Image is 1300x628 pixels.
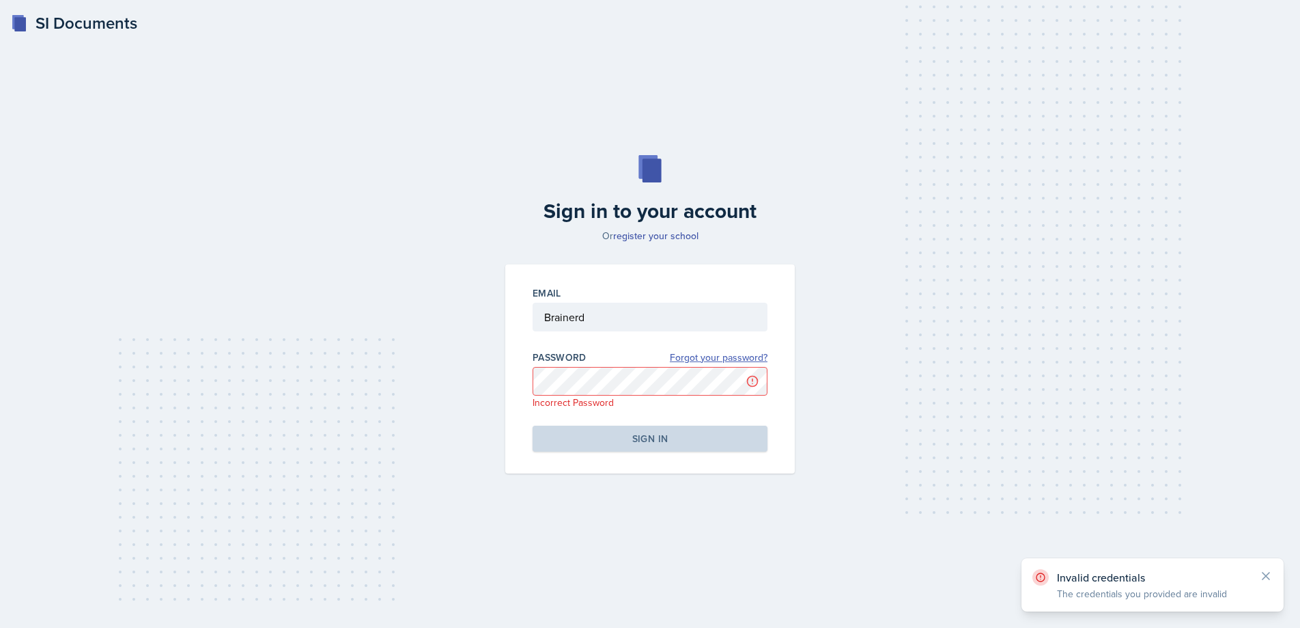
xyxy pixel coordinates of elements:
h2: Sign in to your account [497,199,803,223]
a: Forgot your password? [670,351,767,365]
label: Password [533,351,587,364]
label: Email [533,286,561,300]
a: SI Documents [11,11,137,36]
p: Invalid credentials [1057,571,1248,584]
p: Or [497,229,803,243]
button: Sign in [533,426,767,452]
div: Sign in [632,432,668,446]
a: register your school [613,229,698,243]
input: Email [533,303,767,331]
p: Incorrect Password [533,396,767,409]
p: The credentials you provided are invalid [1057,587,1248,601]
